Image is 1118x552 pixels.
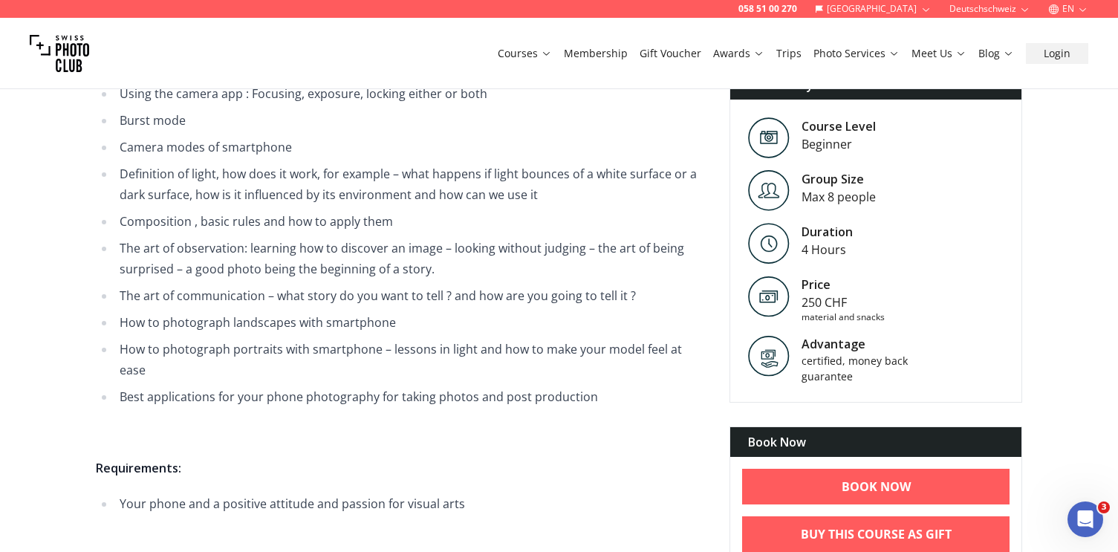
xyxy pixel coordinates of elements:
b: Buy This Course As Gift [801,525,952,543]
a: Meet Us [911,46,966,61]
a: 058 51 00 270 [738,3,797,15]
div: certified, money back guarantee [802,353,928,384]
button: Trips [770,43,807,64]
a: Photo Services [813,46,900,61]
div: material and snacks [802,311,885,323]
li: Best applications for your phone photography for taking photos and post production [115,386,706,407]
li: Burst mode [115,110,706,131]
button: Awards [707,43,770,64]
div: Price [802,276,885,293]
div: 4 Hours [802,241,853,259]
li: Camera modes of smartphone [115,137,706,158]
button: Courses [492,43,558,64]
a: Awards [713,46,764,61]
div: Book Now [730,427,1022,457]
strong: Requirements: [96,460,181,476]
li: The art of communication – what story do you want to tell ? and how are you going to tell it ? [115,285,706,306]
li: Composition , basic rules and how to apply them [115,211,706,232]
img: Price [748,276,790,317]
iframe: Intercom live chat [1067,501,1103,537]
div: 250 CHF [802,293,885,311]
a: BOOK NOW [742,469,1010,504]
div: Group Size [802,170,876,188]
li: Using the camera app : Focusing, exposure, locking either or both [115,83,706,104]
b: BOOK NOW [842,478,911,496]
img: Level [748,170,790,211]
li: Your phone and a positive attitude and passion for visual arts [115,493,706,514]
img: Level [748,117,790,158]
button: Meet Us [906,43,972,64]
button: Gift Voucher [634,43,707,64]
span: 3 [1098,501,1110,513]
a: Gift Voucher [640,46,701,61]
a: Buy This Course As Gift [742,516,1010,552]
div: Duration [802,223,853,241]
div: Beginner [802,135,876,153]
img: Swiss photo club [30,24,89,83]
a: Membership [564,46,628,61]
li: How to photograph landscapes with smartphone [115,312,706,333]
a: Trips [776,46,802,61]
button: Membership [558,43,634,64]
button: Blog [972,43,1020,64]
img: Level [748,223,790,264]
a: Blog [978,46,1014,61]
button: Login [1026,43,1088,64]
li: Definition of light, how does it work, for example – what happens if light bounces of a white sur... [115,163,706,205]
img: Advantage [748,335,790,377]
li: How to photograph portraits with smartphone – lessons in light and how to make your model feel at... [115,339,706,380]
li: The art of observation: learning how to discover an image – looking without judging – the art of ... [115,238,706,279]
div: Advantage [802,335,928,353]
div: Course Level [802,117,876,135]
button: Photo Services [807,43,906,64]
div: Max 8 people [802,188,876,206]
a: Courses [498,46,552,61]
